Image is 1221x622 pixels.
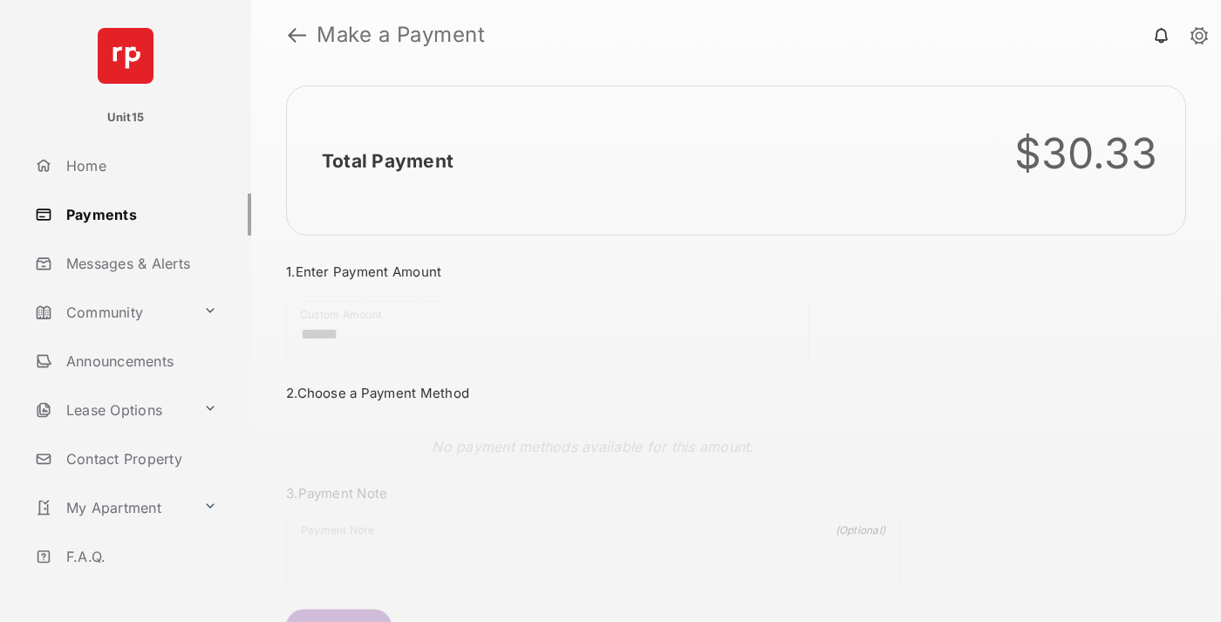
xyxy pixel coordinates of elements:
[98,28,153,84] img: svg+xml;base64,PHN2ZyB4bWxucz0iaHR0cDovL3d3dy53My5vcmcvMjAwMC9zdmciIHdpZHRoPSI2NCIgaGVpZ2h0PSI2NC...
[1014,128,1158,179] div: $30.33
[28,145,251,187] a: Home
[28,438,251,480] a: Contact Property
[28,194,251,236] a: Payments
[107,109,145,126] p: Unit15
[28,291,196,333] a: Community
[28,389,196,431] a: Lease Options
[317,24,485,45] strong: Make a Payment
[322,150,454,172] h2: Total Payment
[28,243,251,284] a: Messages & Alerts
[28,340,251,382] a: Announcements
[286,263,900,280] h3: 1. Enter Payment Amount
[432,436,754,457] p: No payment methods available for this amount.
[286,485,900,502] h3: 3. Payment Note
[28,536,251,578] a: F.A.Q.
[28,487,196,529] a: My Apartment
[286,385,900,401] h3: 2. Choose a Payment Method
